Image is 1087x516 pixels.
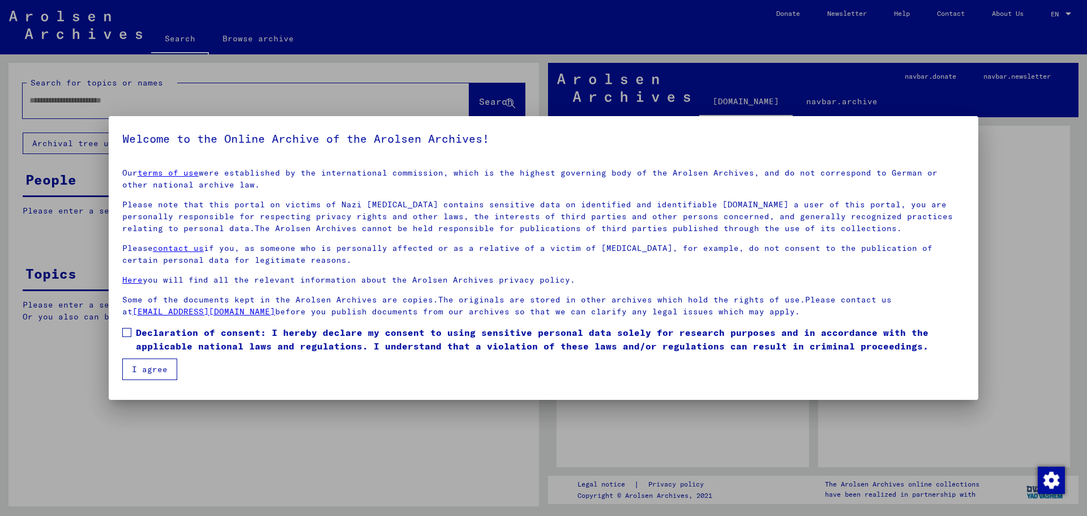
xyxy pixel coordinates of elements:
a: terms of use [138,168,199,178]
a: contact us [153,243,204,253]
h5: Welcome to the Online Archive of the Arolsen Archives! [122,130,965,148]
a: [EMAIL_ADDRESS][DOMAIN_NAME] [132,306,275,317]
p: Our were established by the international commission, which is the highest governing body of the ... [122,167,965,191]
p: you will find all the relevant information about the Arolsen Archives privacy policy. [122,274,965,286]
a: Here [122,275,143,285]
img: Change consent [1038,467,1065,494]
span: Declaration of consent: I hereby declare my consent to using sensitive personal data solely for r... [136,326,965,353]
button: I agree [122,359,177,380]
p: Some of the documents kept in the Arolsen Archives are copies.The originals are stored in other a... [122,294,965,318]
p: Please note that this portal on victims of Nazi [MEDICAL_DATA] contains sensitive data on identif... [122,199,965,234]
div: Change consent [1037,466,1064,493]
p: Please if you, as someone who is personally affected or as a relative of a victim of [MEDICAL_DAT... [122,242,965,266]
